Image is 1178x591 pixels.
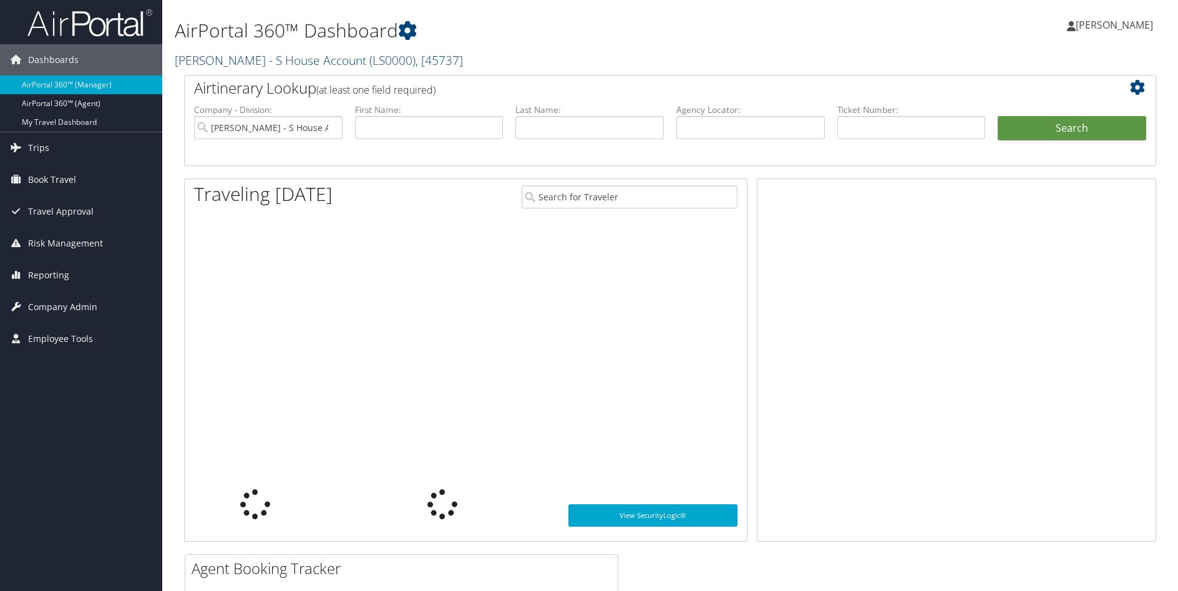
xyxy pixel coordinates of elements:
[194,181,333,207] h1: Traveling [DATE]
[28,132,49,164] span: Trips
[175,52,463,69] a: [PERSON_NAME] - S House Account
[515,104,664,116] label: Last Name:
[28,196,94,227] span: Travel Approval
[28,228,103,259] span: Risk Management
[28,44,79,76] span: Dashboards
[192,558,618,579] h2: Agent Booking Tracker
[998,116,1146,141] button: Search
[568,504,737,527] a: View SecurityLogic®
[522,185,737,208] input: Search for Traveler
[28,291,97,323] span: Company Admin
[416,52,463,69] span: , [ 45737 ]
[316,83,436,97] span: (at least one field required)
[27,8,152,37] img: airportal-logo.png
[28,260,69,291] span: Reporting
[194,77,1065,99] h2: Airtinerary Lookup
[28,164,76,195] span: Book Travel
[194,104,343,116] label: Company - Division:
[1067,6,1166,44] a: [PERSON_NAME]
[676,104,825,116] label: Agency Locator:
[355,104,504,116] label: First Name:
[369,52,416,69] span: ( LS0000 )
[175,17,835,44] h1: AirPortal 360™ Dashboard
[28,323,93,354] span: Employee Tools
[837,104,986,116] label: Ticket Number:
[1076,18,1153,32] span: [PERSON_NAME]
